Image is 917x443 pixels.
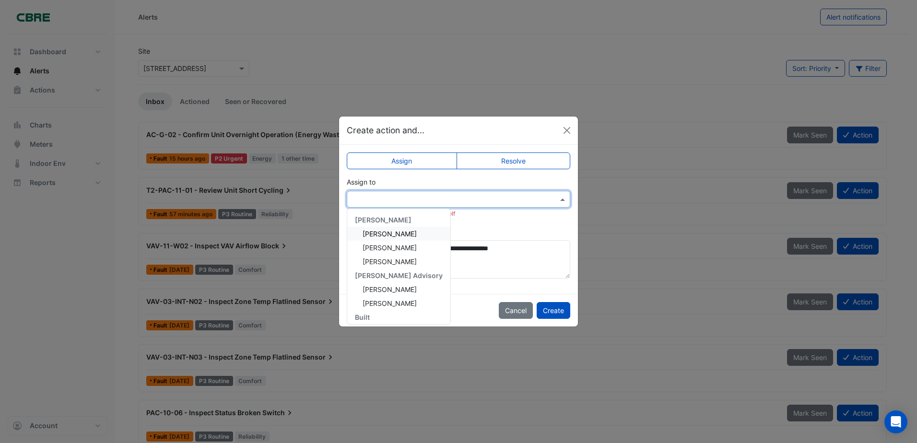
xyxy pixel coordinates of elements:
span: [PERSON_NAME] [355,216,411,224]
span: [PERSON_NAME] [363,230,417,238]
h5: Create action and... [347,124,424,137]
span: Built [355,313,370,321]
div: Select an assignee, or assign to yourself [347,210,570,218]
label: Assign to [347,177,376,187]
span: [PERSON_NAME] [363,244,417,252]
span: [PERSON_NAME] Advisory [355,271,443,280]
button: Close [560,123,574,138]
button: Cancel [499,302,533,319]
div: Options List [347,209,450,324]
span: [PERSON_NAME] [363,257,417,266]
div: Open Intercom Messenger [884,410,907,433]
label: Assign [347,152,457,169]
button: Create [537,302,570,319]
label: Resolve [457,152,571,169]
span: [PERSON_NAME] [363,299,417,307]
span: [PERSON_NAME] [363,285,417,293]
